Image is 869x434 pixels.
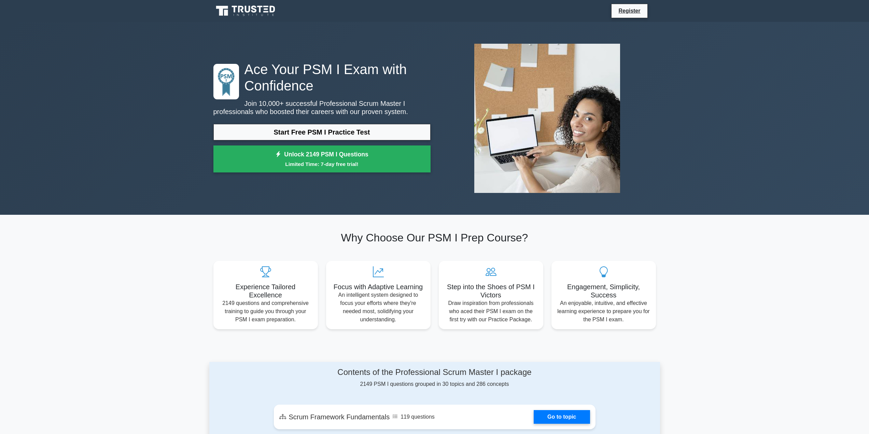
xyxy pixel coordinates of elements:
p: An intelligent system designed to focus your efforts where they're needed most, solidifying your ... [332,291,425,324]
div: 2149 PSM I questions grouped in 30 topics and 286 concepts [274,367,595,388]
a: Go to topic [534,410,590,424]
a: Start Free PSM I Practice Test [213,124,431,140]
h4: Contents of the Professional Scrum Master I package [274,367,595,377]
h5: Focus with Adaptive Learning [332,283,425,291]
h2: Why Choose Our PSM I Prep Course? [213,231,656,244]
h5: Experience Tailored Excellence [219,283,312,299]
h5: Step into the Shoes of PSM I Victors [444,283,538,299]
h1: Ace Your PSM I Exam with Confidence [213,61,431,94]
p: Draw inspiration from professionals who aced their PSM I exam on the first try with our Practice ... [444,299,538,324]
a: Register [614,6,644,15]
small: Limited Time: 7-day free trial! [222,160,422,168]
p: Join 10,000+ successful Professional Scrum Master I professionals who boosted their careers with ... [213,99,431,116]
h5: Engagement, Simplicity, Success [557,283,650,299]
a: Unlock 2149 PSM I QuestionsLimited Time: 7-day free trial! [213,145,431,173]
p: 2149 questions and comprehensive training to guide you through your PSM I exam preparation. [219,299,312,324]
p: An enjoyable, intuitive, and effective learning experience to prepare you for the PSM I exam. [557,299,650,324]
